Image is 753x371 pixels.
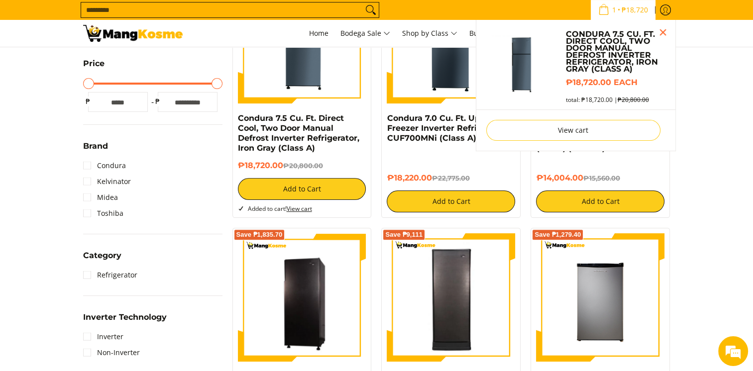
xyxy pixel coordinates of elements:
summary: Open [83,313,167,329]
a: Non-Inverter [83,345,140,361]
a: Kelvinator [83,174,131,189]
img: Kelvinator 4 Cu.Ft. Standard manual Defrost Personal Refrigerator, Silver Black, KPR122MN-R (Clas... [536,233,664,362]
span: 1 [611,6,618,13]
img: Condura 7.7 Cu. Ft. Single Door Direct Cool Inverter, Steel Gray, CSD231SAi (Class B) [387,235,515,360]
a: Condura 7.5 Cu. Ft. Direct Cool, Two Door Manual Defrost Inverter Refrigerator, Iron Gray (Class A) [238,113,359,153]
span: Price [83,60,105,68]
a: Condura 7.0 Cu. Ft. Upright Freezer Inverter Refrigerator, CUF700MNi (Class A) [387,113,509,143]
button: Search [363,2,379,17]
a: Home [304,20,333,47]
span: Added to cart! [248,204,312,213]
span: Save ₱1,279.40 [535,232,581,238]
span: Save ₱9,111 [385,232,423,238]
span: ₱ [83,96,93,106]
del: ₱20,800.00 [283,162,323,170]
span: • [595,4,651,15]
a: Condura 7.5 Cu. Ft. Direct Cool, Two Door Manual Defrost Inverter Refrigerator, Iron Gray (Class A) [565,31,665,73]
a: Shop by Class [397,20,462,47]
span: Category [83,252,121,260]
a: Midea [83,189,118,205]
span: Brand [83,142,108,150]
del: ₱15,560.00 [583,174,620,182]
summary: Open [83,142,108,158]
a: View cart [287,204,312,213]
nav: Main Menu [193,20,670,47]
span: Inverter Technology [83,313,167,321]
span: Bodega Sale [340,27,390,40]
del: ₱22,775.00 [431,174,469,182]
a: Toshiba [83,205,123,221]
h6: ₱18,220.00 [387,173,515,183]
a: Bulk Center [464,20,513,47]
span: ₱18,720 [620,6,649,13]
h6: ₱18,720.00 [238,161,366,171]
span: ₱ [153,96,163,106]
ul: Sub Menu [476,20,676,151]
button: Close pop up [655,25,670,40]
a: Inverter [83,329,123,345]
span: Shop by Class [402,27,457,40]
span: Bulk Center [469,28,508,38]
h6: ₱14,004.00 [536,173,664,183]
summary: Open [83,252,121,267]
s: ₱20,800.00 [617,95,648,104]
button: Add to Cart [536,190,664,212]
img: Bodega Sale Refrigerator l Mang Kosme: Home Appliances Warehouse Sale [83,25,183,42]
summary: Open [83,60,105,75]
span: Home [309,28,328,38]
img: Condura 7.3 Cu. Ft. Single Door - Direct Cool Inverter Refrigerator, CSD700SAi (Class A) [238,235,366,360]
button: Add to Cart [238,178,366,200]
a: Bodega Sale [335,20,395,47]
img: condura-direct-cool-7.5-cubic-feet-2-door-manual-defrost-inverter-ref-iron-gray-full-view-mang-kosme [486,30,556,99]
span: total: ₱18,720.00 | [565,96,648,103]
button: Add to Cart [387,190,515,212]
a: Condura [83,158,126,174]
span: Save ₱1,835.70 [236,232,283,238]
a: View cart [486,120,660,141]
h6: ₱18,720.00 each [565,78,665,88]
a: Refrigerator [83,267,137,283]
